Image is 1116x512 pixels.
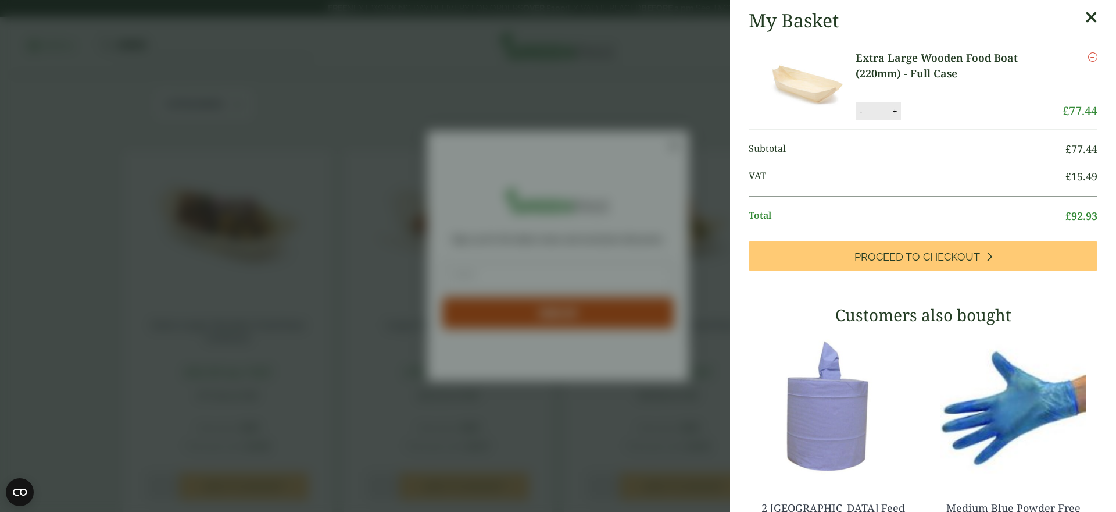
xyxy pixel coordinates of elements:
span: Subtotal [749,141,1065,157]
span: £ [1065,169,1071,183]
bdi: 92.93 [1065,209,1097,223]
span: £ [1065,209,1071,223]
img: 3630017-2-Ply-Blue-Centre-Feed-104m [749,333,917,479]
h2: My Basket [749,9,839,31]
a: Extra Large Wooden Food Boat (220mm) - Full Case [856,50,1063,81]
img: 4130015J-Blue-Vinyl-Powder-Free-Gloves-Medium [929,333,1097,479]
span: £ [1063,103,1069,119]
h3: Customers also bought [749,305,1097,325]
button: - [856,106,865,116]
span: Total [749,208,1065,224]
bdi: 15.49 [1065,169,1097,183]
button: Open CMP widget [6,478,34,506]
bdi: 77.44 [1065,142,1097,156]
button: + [889,106,900,116]
span: £ [1065,142,1071,156]
span: VAT [749,169,1065,184]
span: Proceed to Checkout [854,251,980,264]
a: Proceed to Checkout [749,241,1097,271]
a: Remove this item [1088,50,1097,64]
bdi: 77.44 [1063,103,1097,119]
